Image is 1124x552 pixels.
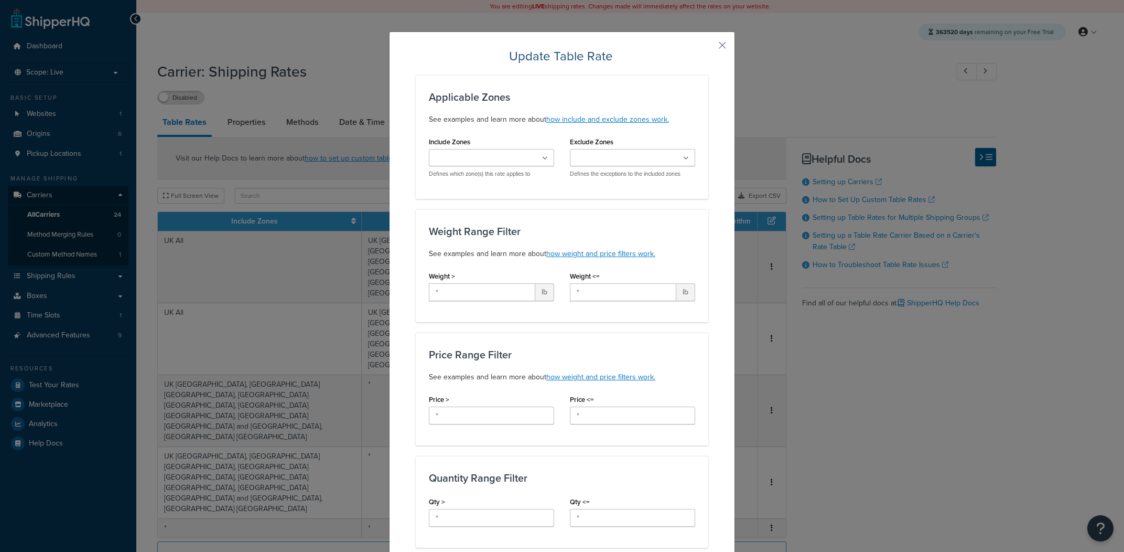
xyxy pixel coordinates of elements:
[429,371,695,384] p: See examples and learn more about
[570,272,600,280] label: Weight <=
[429,248,695,260] p: See examples and learn more about
[535,283,554,301] span: lb
[429,396,449,404] label: Price >
[429,272,455,280] label: Weight >
[570,396,594,404] label: Price <=
[429,170,554,178] p: Defines which zone(s) this rate applies to
[429,349,695,360] h3: Price Range Filter
[429,91,695,103] h3: Applicable Zones
[546,114,669,125] a: how include and exclude zones work.
[416,48,708,65] h2: Update Table Rate
[546,248,655,259] a: how weight and price filters work.
[570,498,590,506] label: Qty <=
[676,283,695,301] span: lb
[429,138,470,146] label: Include Zones
[429,226,695,237] h3: Weight Range Filter
[429,498,445,506] label: Qty >
[429,472,695,484] h3: Quantity Range Filter
[570,170,695,178] p: Defines the exceptions to the included zones
[546,371,655,383] a: how weight and price filters work.
[429,113,695,126] p: See examples and learn more about
[570,138,613,146] label: Exclude Zones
